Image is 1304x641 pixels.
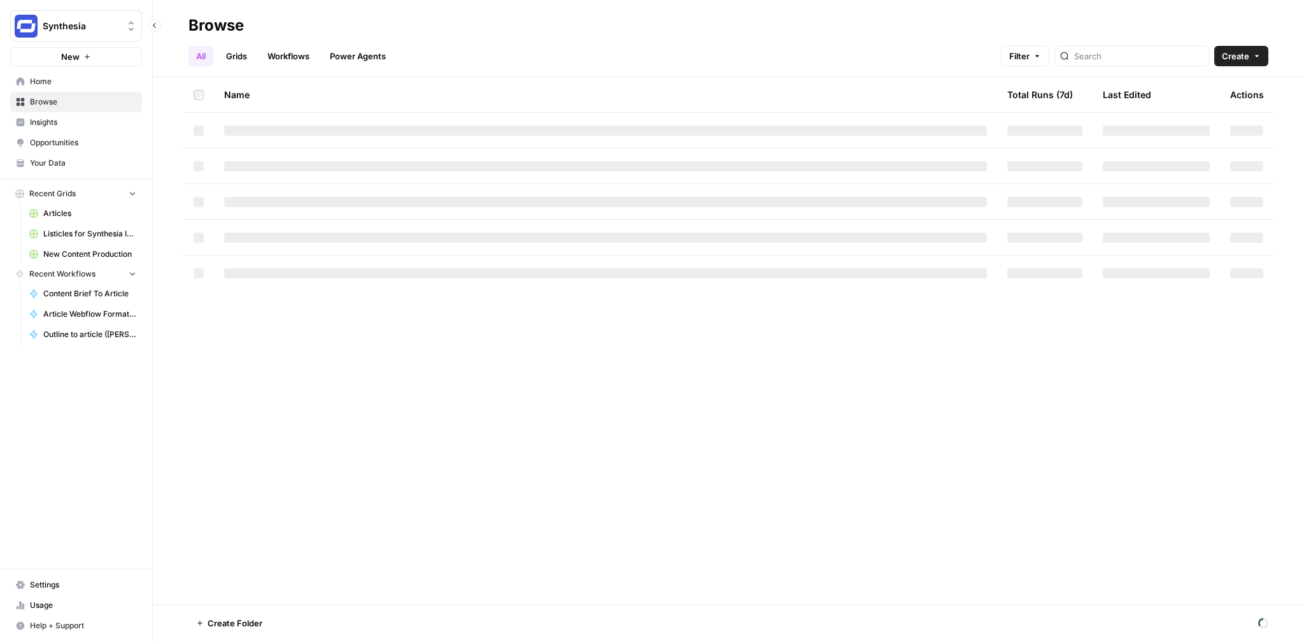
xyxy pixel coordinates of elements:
div: Actions [1230,77,1264,112]
div: Name [224,77,987,112]
span: Filter [1009,50,1030,62]
a: Listicles for Synthesia Inclusion Analysis [24,224,142,244]
span: Opportunities [30,137,136,148]
span: Recent Grids [29,188,76,199]
span: Synthesia [43,20,120,32]
button: Help + Support [10,616,142,636]
span: Articles [43,208,136,219]
span: New Content Production [43,248,136,260]
span: Help + Support [30,620,136,631]
span: Outline to article ([PERSON_NAME]'s fork) [43,329,136,340]
span: Home [30,76,136,87]
span: Content Brief To Article [43,288,136,299]
a: Your Data [10,153,142,173]
a: New Content Production [24,244,142,264]
span: Usage [30,600,136,611]
a: Outline to article ([PERSON_NAME]'s fork) [24,324,142,345]
span: Recent Workflows [29,268,96,280]
button: New [10,47,142,66]
a: Home [10,71,142,92]
a: Content Brief To Article [24,284,142,304]
button: Workspace: Synthesia [10,10,142,42]
a: Grids [218,46,255,66]
span: Listicles for Synthesia Inclusion Analysis [43,228,136,240]
a: Articles [24,203,142,224]
a: Usage [10,595,142,616]
span: Create [1222,50,1249,62]
button: Recent Workflows [10,264,142,284]
div: Last Edited [1103,77,1151,112]
a: Settings [10,575,142,595]
span: Insights [30,117,136,128]
a: Power Agents [322,46,393,66]
input: Search [1074,50,1203,62]
div: Browse [188,15,244,36]
span: Your Data [30,157,136,169]
span: Browse [30,96,136,108]
button: Create [1214,46,1268,66]
a: Insights [10,112,142,133]
span: New [61,50,80,63]
a: Workflows [260,46,317,66]
span: Settings [30,579,136,591]
a: Browse [10,92,142,112]
img: Synthesia Logo [15,15,38,38]
a: Article Webflow Formatter [24,304,142,324]
button: Recent Grids [10,184,142,203]
span: Article Webflow Formatter [43,308,136,320]
div: Total Runs (7d) [1007,77,1073,112]
button: Create Folder [188,613,270,633]
a: Opportunities [10,133,142,153]
button: Filter [1001,46,1049,66]
span: Create Folder [208,617,262,630]
a: All [188,46,213,66]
